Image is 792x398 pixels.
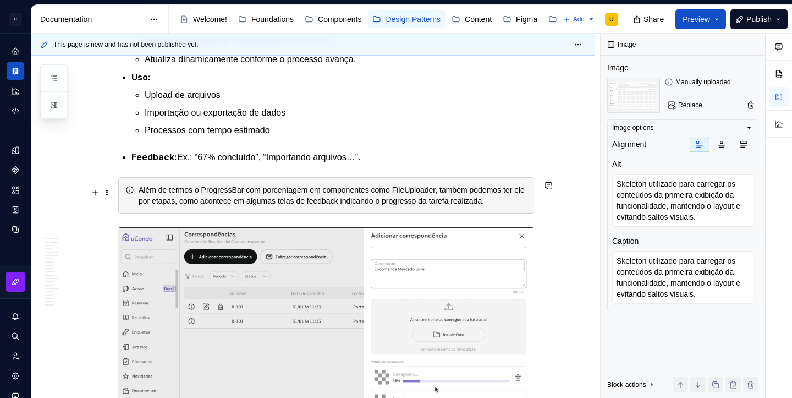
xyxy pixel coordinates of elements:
[53,40,199,49] span: This page is new and has not been published yet.
[386,14,441,25] div: Design Patterns
[145,89,534,102] p: Upload de arquivos
[612,123,754,132] button: Image options
[746,14,772,25] span: Publish
[7,42,24,60] a: Home
[131,151,177,162] strong: Feedback:
[607,78,660,113] img: Skeleton utilizado para carregar os conteúdos da primeira exibição da funcionalidade, mantendo o ...
[612,123,653,132] div: Image options
[234,10,298,28] a: Foundations
[730,9,788,29] button: Publish
[573,15,585,24] span: Add
[131,72,151,83] strong: Uso:
[7,102,24,119] a: Code automation
[368,10,445,28] a: Design Patterns
[664,78,758,86] div: Manually uploaded
[7,62,24,80] a: Documentation
[612,174,754,227] textarea: Skeleton utilizado para carregar os conteúdos da primeira exibição da funcionalidade, mantendo o ...
[465,14,492,25] div: Content
[7,328,24,345] button: Search ⌘K
[318,14,361,25] div: Components
[251,14,294,25] div: Foundations
[175,8,557,30] div: Page tree
[516,14,537,25] div: Figma
[7,161,24,179] a: Components
[675,9,726,29] button: Preview
[612,236,639,247] div: Caption
[7,201,24,219] a: Storybook stories
[7,82,24,100] a: Analytics
[628,9,671,29] button: Share
[139,184,527,206] div: Além de termos o ProgressBar com porcentagem em componentes como FileUploader, também podemos ter...
[7,308,24,325] button: Notifications
[7,141,24,159] a: Design tokens
[447,10,496,28] a: Content
[7,181,24,199] a: Assets
[40,14,144,25] div: Documentation
[678,101,702,110] span: Replace
[2,7,29,31] button: U
[607,380,646,389] div: Block actions
[643,14,664,25] span: Share
[300,10,366,28] a: Components
[612,251,754,304] textarea: Skeleton utilizado para carregar os conteúdos da primeira exibição da funcionalidade, mantendo o ...
[175,10,232,28] a: Welcome!
[7,347,24,365] a: Invite team
[559,12,598,27] button: Add
[7,221,24,238] a: Data sources
[607,62,629,73] div: Image
[9,13,22,26] div: U
[612,139,646,150] div: Alignment
[609,15,614,24] div: U
[664,97,707,113] button: Replace
[145,53,534,66] p: Atualiza dinamicamente conforme o processo avança.
[193,14,227,25] div: Welcome!
[683,14,710,25] span: Preview
[612,159,621,170] div: Alt
[498,10,542,28] a: Figma
[607,377,656,392] div: Block actions
[145,106,534,119] p: Importação ou exportação de dados
[131,150,534,164] p: Ex.: “67% concluído”, “Importando arquivos…”.
[145,124,534,137] p: Processos com tempo estimado
[7,367,24,385] a: Settings
[544,10,603,28] a: Changelog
